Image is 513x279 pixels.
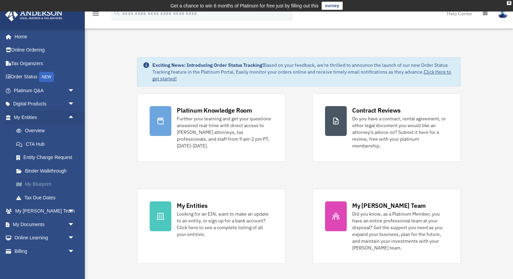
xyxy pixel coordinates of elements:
[498,8,508,18] img: User Pic
[68,97,81,111] span: arrow_drop_down
[5,204,85,218] a: My [PERSON_NAME] Teamarrow_drop_down
[3,8,64,21] img: Anderson Advisors Platinum Portal
[152,62,264,68] strong: Exciting News: Introducing Order Status Tracking!
[92,12,100,18] a: menu
[312,94,461,162] a: Contract Reviews Do you have a contract, rental agreement, or other legal document you would like...
[152,69,451,82] a: Click Here to get started!
[68,231,81,245] span: arrow_drop_down
[92,9,100,18] i: menu
[322,2,343,10] a: survey
[352,211,448,251] div: Did you know, as a Platinum Member, you have an entire professional team at your disposal? Get th...
[5,84,85,97] a: Platinum Q&Aarrow_drop_down
[5,70,85,84] a: Order StatusNEW
[39,72,54,82] div: NEW
[5,218,85,231] a: My Documentsarrow_drop_down
[5,57,85,70] a: Tax Organizers
[352,106,401,115] div: Contract Reviews
[68,244,81,258] span: arrow_drop_down
[177,115,273,149] div: Further your learning and get your questions answered real-time with direct access to [PERSON_NAM...
[177,106,252,115] div: Platinum Knowledge Room
[352,201,426,210] div: My [PERSON_NAME] Team
[177,211,273,238] div: Looking for an EIN, want to make an update to an entity, or sign up for a bank account? Click her...
[68,218,81,232] span: arrow_drop_down
[5,111,85,124] a: My Entitiesarrow_drop_up
[5,30,81,43] a: Home
[5,97,85,111] a: Digital Productsarrow_drop_down
[9,124,85,138] a: Overview
[68,111,81,124] span: arrow_drop_up
[68,204,81,218] span: arrow_drop_down
[5,43,85,57] a: Online Ordering
[5,231,85,245] a: Online Learningarrow_drop_down
[9,137,85,151] a: CTA Hub
[9,178,85,191] a: My Blueprint
[9,151,85,164] a: Entity Change Request
[152,62,455,82] div: Based on your feedback, we're thrilled to announce the launch of our new Order Status Tracking fe...
[137,189,285,264] a: My Entities Looking for an EIN, want to make an update to an entity, or sign up for a bank accoun...
[507,1,511,5] div: close
[9,164,85,178] a: Binder Walkthrough
[68,84,81,98] span: arrow_drop_down
[170,2,319,10] div: Get a chance to win 6 months of Platinum for free just by filling out this
[352,115,448,149] div: Do you have a contract, rental agreement, or other legal document you would like an attorney's ad...
[137,94,285,162] a: Platinum Knowledge Room Further your learning and get your questions answered real-time with dire...
[5,244,85,258] a: Billingarrow_drop_down
[177,201,207,210] div: My Entities
[113,9,121,17] i: search
[312,189,461,264] a: My [PERSON_NAME] Team Did you know, as a Platinum Member, you have an entire professional team at...
[9,191,85,204] a: Tax Due Dates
